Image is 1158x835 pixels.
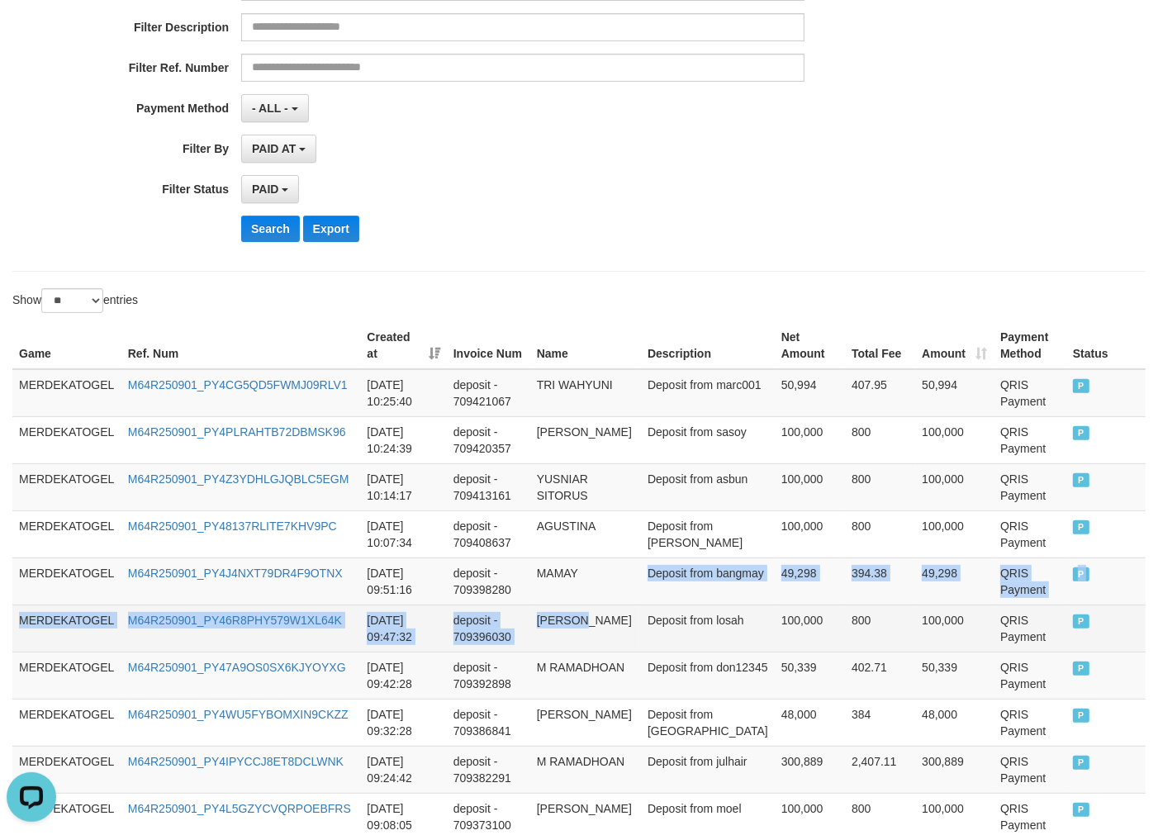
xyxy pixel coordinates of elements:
[530,652,641,699] td: M RAMADHOAN
[128,661,346,674] a: M64R250901_PY47A9OS0SX6KJYOYXG
[845,510,915,557] td: 800
[241,216,300,242] button: Search
[128,567,343,580] a: M64R250901_PY4J4NXT79DR4F9OTNX
[845,322,915,369] th: Total Fee
[7,7,56,56] button: Open LiveChat chat widget
[447,416,530,463] td: deposit - 709420357
[1073,567,1089,581] span: PAID
[641,416,775,463] td: Deposit from sasoy
[1073,379,1089,393] span: PAID
[447,746,530,793] td: deposit - 709382291
[775,652,845,699] td: 50,339
[915,416,994,463] td: 100,000
[530,416,641,463] td: [PERSON_NAME]
[12,288,138,313] label: Show entries
[12,605,121,652] td: MERDEKATOGEL
[845,605,915,652] td: 800
[915,557,994,605] td: 49,298
[641,652,775,699] td: Deposit from don12345
[915,699,994,746] td: 48,000
[530,369,641,417] td: TRI WAHYUNI
[641,463,775,510] td: Deposit from asbun
[530,557,641,605] td: MAMAY
[641,605,775,652] td: Deposit from losah
[360,699,446,746] td: [DATE] 09:32:28
[530,746,641,793] td: M RAMADHOAN
[447,605,530,652] td: deposit - 709396030
[845,746,915,793] td: 2,407.11
[641,322,775,369] th: Description
[530,605,641,652] td: [PERSON_NAME]
[530,463,641,510] td: YUSNIAR SITORUS
[447,322,530,369] th: Invoice Num
[775,322,845,369] th: Net Amount
[775,746,845,793] td: 300,889
[994,322,1066,369] th: Payment Method
[1073,614,1089,629] span: PAID
[775,557,845,605] td: 49,298
[915,605,994,652] td: 100,000
[241,94,308,122] button: - ALL -
[845,463,915,510] td: 800
[641,557,775,605] td: Deposit from bangmay
[128,520,337,533] a: M64R250901_PY48137RLITE7KHV9PC
[845,416,915,463] td: 800
[1073,662,1089,676] span: PAID
[1073,473,1089,487] span: PAID
[1073,803,1089,817] span: PAID
[360,605,446,652] td: [DATE] 09:47:32
[360,322,446,369] th: Created at: activate to sort column ascending
[994,369,1066,417] td: QRIS Payment
[845,557,915,605] td: 394.38
[530,699,641,746] td: [PERSON_NAME]
[641,699,775,746] td: Deposit from [GEOGRAPHIC_DATA]
[994,416,1066,463] td: QRIS Payment
[775,369,845,417] td: 50,994
[1073,426,1089,440] span: PAID
[128,755,344,768] a: M64R250901_PY4IPYCCJ8ET8DCLWNK
[994,557,1066,605] td: QRIS Payment
[845,652,915,699] td: 402.71
[128,802,351,815] a: M64R250901_PY4L5GZYCVQRPOEBFRS
[447,463,530,510] td: deposit - 709413161
[994,652,1066,699] td: QRIS Payment
[360,416,446,463] td: [DATE] 10:24:39
[775,605,845,652] td: 100,000
[994,699,1066,746] td: QRIS Payment
[641,746,775,793] td: Deposit from julhair
[241,135,316,163] button: PAID AT
[121,322,361,369] th: Ref. Num
[12,369,121,417] td: MERDEKATOGEL
[252,183,278,196] span: PAID
[128,425,346,439] a: M64R250901_PY4PLRAHTB72DBMSK96
[41,288,103,313] select: Showentries
[915,369,994,417] td: 50,994
[128,378,348,391] a: M64R250901_PY4CG5QD5FWMJ09RLV1
[360,510,446,557] td: [DATE] 10:07:34
[915,463,994,510] td: 100,000
[775,463,845,510] td: 100,000
[1073,520,1089,534] span: PAID
[915,322,994,369] th: Amount: activate to sort column ascending
[12,510,121,557] td: MERDEKATOGEL
[1066,322,1146,369] th: Status
[12,699,121,746] td: MERDEKATOGEL
[128,472,349,486] a: M64R250901_PY4Z3YDHLGJQBLC5EGM
[447,699,530,746] td: deposit - 709386841
[12,322,121,369] th: Game
[915,746,994,793] td: 300,889
[530,510,641,557] td: AGUSTINA
[128,614,342,627] a: M64R250901_PY46R8PHY579W1XL64K
[1073,709,1089,723] span: PAID
[12,746,121,793] td: MERDEKATOGEL
[241,175,299,203] button: PAID
[12,416,121,463] td: MERDEKATOGEL
[303,216,359,242] button: Export
[915,510,994,557] td: 100,000
[447,652,530,699] td: deposit - 709392898
[447,369,530,417] td: deposit - 709421067
[360,746,446,793] td: [DATE] 09:24:42
[447,557,530,605] td: deposit - 709398280
[128,708,349,721] a: M64R250901_PY4WU5FYBOMXIN9CKZZ
[360,557,446,605] td: [DATE] 09:51:16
